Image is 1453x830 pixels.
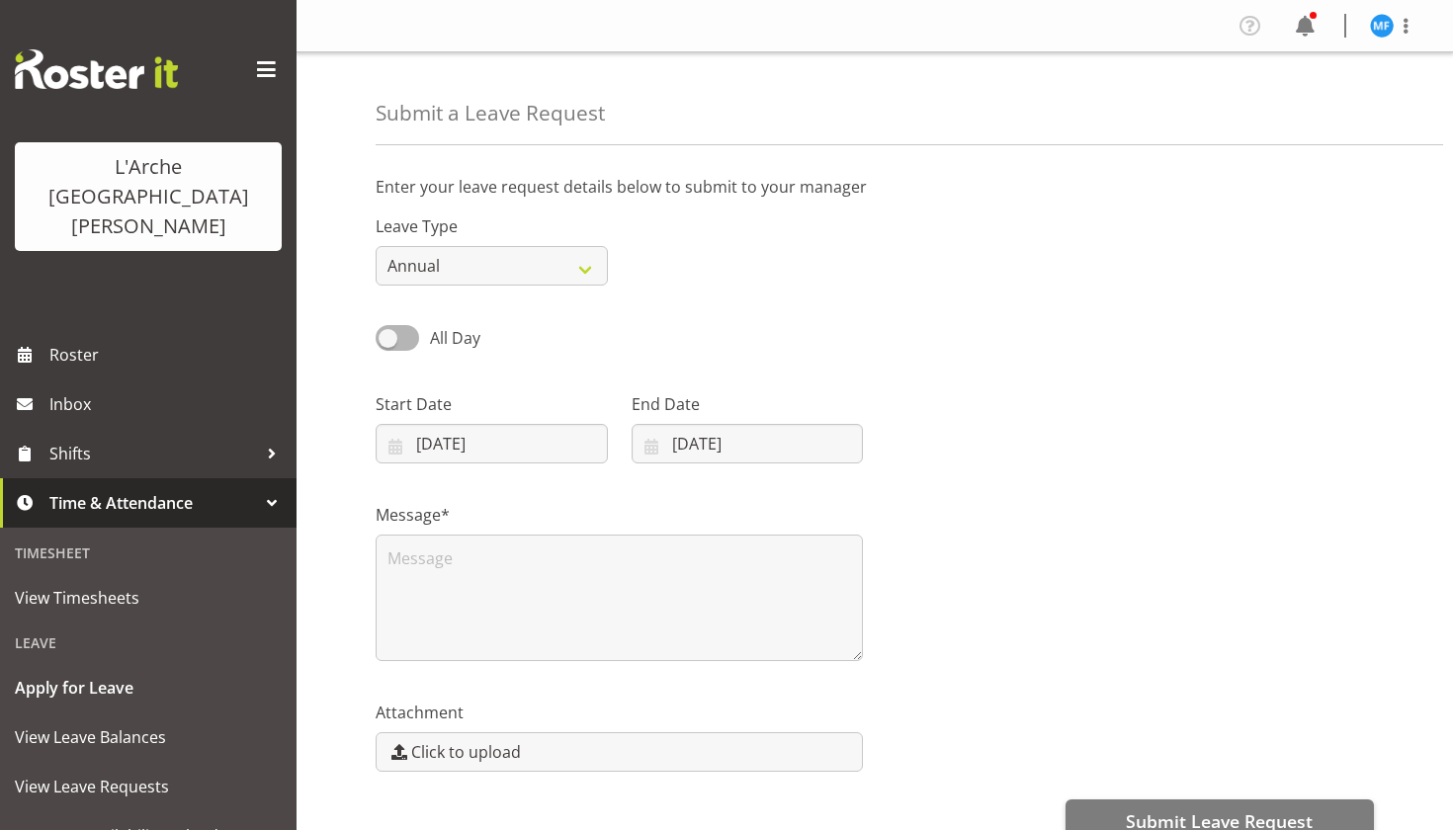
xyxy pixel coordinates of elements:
label: Message* [376,503,863,527]
span: View Leave Requests [15,772,282,801]
span: Shifts [49,439,257,468]
div: L'Arche [GEOGRAPHIC_DATA][PERSON_NAME] [35,152,262,241]
span: All Day [430,327,480,349]
label: Start Date [376,392,608,416]
a: Apply for Leave [5,663,292,712]
h4: Submit a Leave Request [376,102,605,124]
span: Click to upload [411,740,521,764]
span: View Leave Balances [15,722,282,752]
span: Inbox [49,389,287,419]
div: Timesheet [5,533,292,573]
label: Leave Type [376,214,608,238]
img: Rosterit website logo [15,49,178,89]
a: View Leave Balances [5,712,292,762]
a: View Leave Requests [5,762,292,811]
span: View Timesheets [15,583,282,613]
label: End Date [632,392,864,416]
span: Apply for Leave [15,673,282,703]
input: Click to select... [376,424,608,463]
img: melissa-fry10932.jpg [1370,14,1394,38]
span: Roster [49,340,287,370]
div: Leave [5,622,292,663]
label: Attachment [376,701,863,724]
input: Click to select... [632,424,864,463]
a: View Timesheets [5,573,292,622]
span: Time & Attendance [49,488,257,518]
p: Enter your leave request details below to submit to your manager [376,175,1374,199]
